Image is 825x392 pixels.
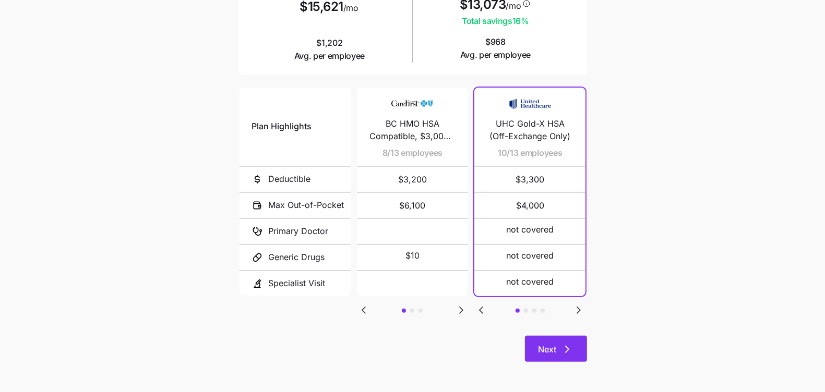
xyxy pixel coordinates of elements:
[506,249,554,262] span: not covered
[294,50,365,63] span: Avg. per employee
[509,94,551,114] img: Carrier
[369,193,456,218] span: $6,100
[252,120,312,133] span: Plan Highlights
[357,304,370,316] svg: Go to previous slide
[525,336,587,362] button: Next
[455,303,468,317] button: Go to next slide
[474,303,488,317] button: Go to previous slide
[460,35,531,62] span: $968
[487,167,573,192] span: $3,300
[506,275,554,288] span: not covered
[294,36,365,63] span: $1,202
[455,304,468,316] svg: Go to next slide
[498,146,562,160] span: 10/13 employees
[460,15,532,28] span: Total savings 16 %
[487,117,573,143] span: UHC Gold-X HSA (Off-Exchange Only)
[300,1,343,13] span: $15,621
[269,199,344,212] span: Max Out-of-Pocket
[475,304,487,316] svg: Go to previous slide
[343,4,358,12] span: /mo
[391,94,433,114] img: Carrier
[506,2,521,10] span: /mo
[269,277,326,290] span: Specialist Visit
[506,223,554,236] span: not covered
[382,146,443,160] span: 8/13 employees
[269,173,311,186] span: Deductible
[487,193,573,218] span: $4,000
[572,304,585,316] svg: Go to next slide
[405,249,420,262] span: $10
[369,167,456,192] span: $3,200
[269,251,325,264] span: Generic Drugs
[460,48,531,62] span: Avg. per employee
[269,225,329,238] span: Primary Doctor
[539,343,557,356] span: Next
[369,117,456,143] span: BC HMO HSA Compatible, $3,000 - Silver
